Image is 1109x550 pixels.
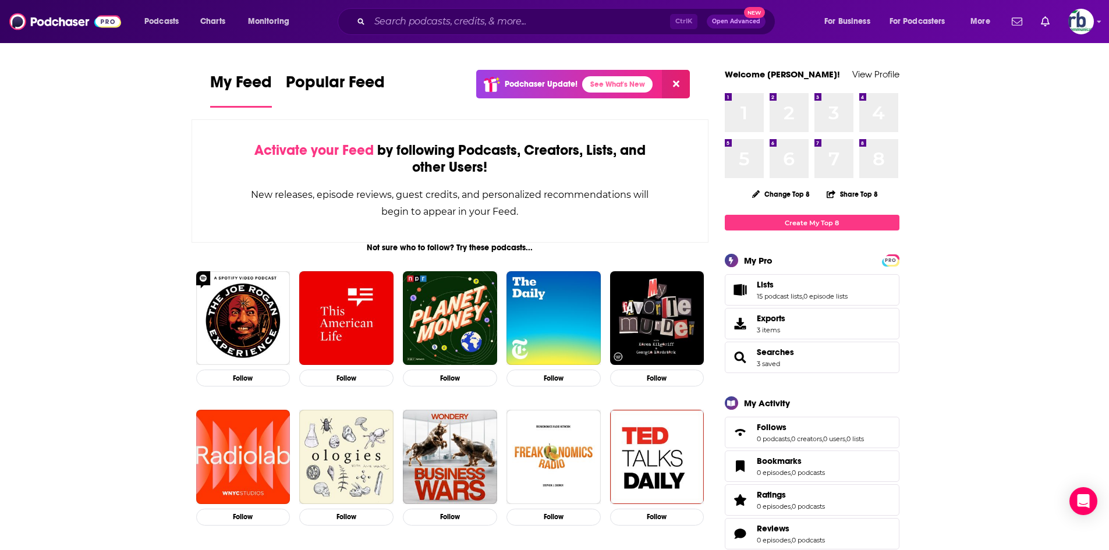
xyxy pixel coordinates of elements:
[744,398,790,409] div: My Activity
[757,313,785,324] span: Exports
[196,370,290,386] button: Follow
[403,271,497,366] img: Planet Money
[757,435,790,443] a: 0 podcasts
[506,509,601,526] button: Follow
[196,271,290,366] a: The Joe Rogan Experience
[884,256,898,265] span: PRO
[792,536,825,544] a: 0 podcasts
[757,456,802,466] span: Bookmarks
[193,12,232,31] a: Charts
[745,187,817,201] button: Change Top 8
[610,271,704,366] img: My Favorite Murder with Karen Kilgariff and Georgia Hardstark
[823,435,845,443] a: 0 users
[791,536,792,544] span: ,
[792,469,825,477] a: 0 podcasts
[824,13,870,30] span: For Business
[192,243,709,253] div: Not sure who to follow? Try these podcasts...
[822,435,823,443] span: ,
[757,279,848,290] a: Lists
[791,435,822,443] a: 0 creators
[744,7,765,18] span: New
[757,422,786,432] span: Follows
[299,271,394,366] img: This American Life
[757,489,825,500] a: Ratings
[250,142,650,176] div: by following Podcasts, Creators, Lists, and other Users!
[1068,9,1094,34] span: Logged in as johannarb
[962,12,1005,31] button: open menu
[725,342,899,373] span: Searches
[757,502,791,510] a: 0 episodes
[729,282,752,298] a: Lists
[803,292,848,300] a: 0 episode lists
[610,509,704,526] button: Follow
[757,360,780,368] a: 3 saved
[729,315,752,332] span: Exports
[890,13,945,30] span: For Podcasters
[707,15,766,29] button: Open AdvancedNew
[970,13,990,30] span: More
[757,279,774,290] span: Lists
[370,12,670,31] input: Search podcasts, credits, & more...
[725,417,899,448] span: Follows
[196,410,290,504] img: Radiolab
[729,526,752,542] a: Reviews
[725,518,899,549] span: Reviews
[610,410,704,504] img: TED Talks Daily
[1069,487,1097,515] div: Open Intercom Messenger
[250,186,650,220] div: New releases, episode reviews, guest credits, and personalized recommendations will begin to appe...
[816,12,885,31] button: open menu
[210,72,272,108] a: My Feed
[790,435,791,443] span: ,
[1036,12,1054,31] a: Show notifications dropdown
[744,255,773,266] div: My Pro
[757,347,794,357] a: Searches
[506,410,601,504] img: Freakonomics Radio
[1068,9,1094,34] img: User Profile
[210,72,272,99] span: My Feed
[884,256,898,264] a: PRO
[725,274,899,306] span: Lists
[757,469,791,477] a: 0 episodes
[792,502,825,510] a: 0 podcasts
[403,509,497,526] button: Follow
[729,492,752,508] a: Ratings
[136,12,194,31] button: open menu
[403,410,497,504] img: Business Wars
[729,424,752,441] a: Follows
[725,450,899,482] span: Bookmarks
[852,69,899,80] a: View Profile
[729,349,752,366] a: Searches
[712,19,760,24] span: Open Advanced
[1007,12,1027,31] a: Show notifications dropdown
[610,370,704,386] button: Follow
[845,435,846,443] span: ,
[846,435,864,443] a: 0 lists
[725,308,899,339] a: Exports
[757,489,786,500] span: Ratings
[299,509,394,526] button: Follow
[882,12,962,31] button: open menu
[349,8,786,35] div: Search podcasts, credits, & more...
[506,271,601,366] img: The Daily
[1068,9,1094,34] button: Show profile menu
[725,215,899,230] a: Create My Top 8
[200,13,225,30] span: Charts
[254,141,374,159] span: Activate your Feed
[299,410,394,504] img: Ologies with Alie Ward
[144,13,179,30] span: Podcasts
[757,326,785,334] span: 3 items
[757,523,825,534] a: Reviews
[9,10,121,33] img: Podchaser - Follow, Share and Rate Podcasts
